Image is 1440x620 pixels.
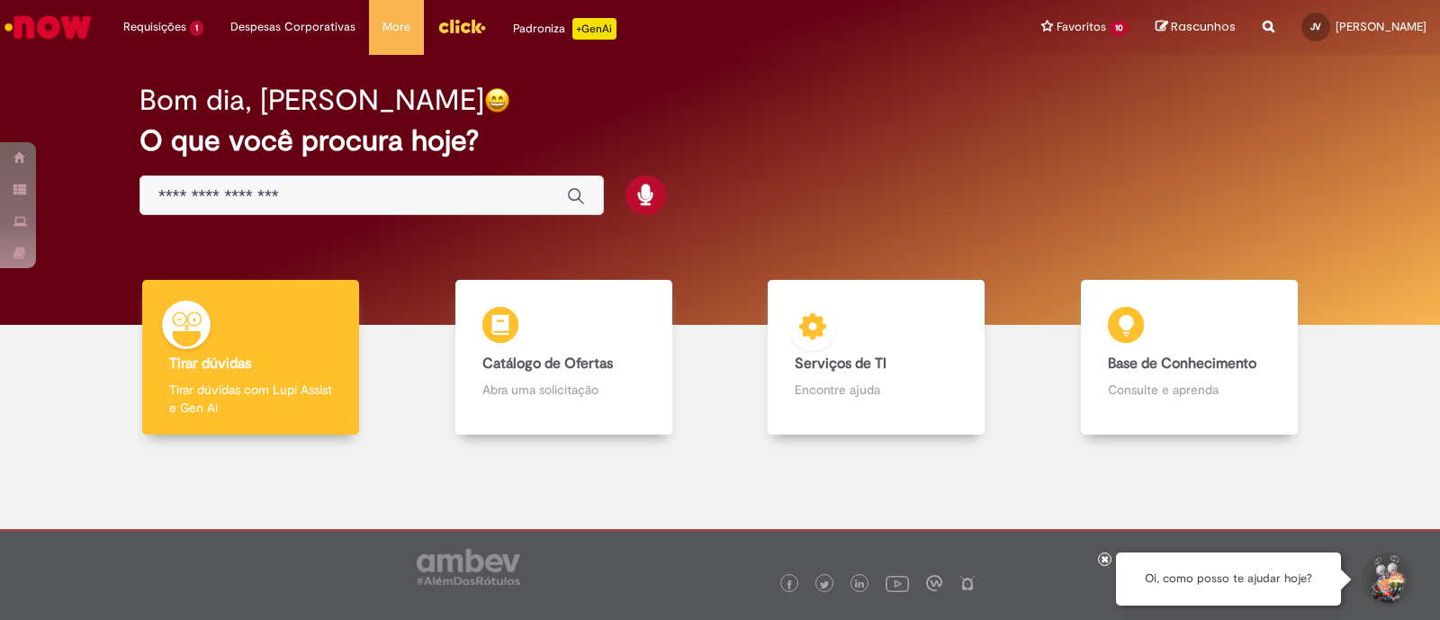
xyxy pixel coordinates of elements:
[1171,18,1236,35] span: Rascunhos
[785,580,794,589] img: logo_footer_facebook.png
[855,580,864,590] img: logo_footer_linkedin.png
[484,87,510,113] img: happy-face.png
[169,381,332,417] p: Tirar dúvidas com Lupi Assist e Gen Ai
[139,125,1300,157] h2: O que você procura hoje?
[572,18,616,40] p: +GenAi
[795,355,886,373] b: Serviços de TI
[1108,381,1271,399] p: Consulte e aprenda
[959,575,976,591] img: logo_footer_naosei.png
[123,18,186,36] span: Requisições
[1359,553,1413,607] button: Iniciar Conversa de Suporte
[1336,19,1426,34] span: [PERSON_NAME]
[408,280,721,436] a: Catálogo de Ofertas Abra uma solicitação
[1057,18,1106,36] span: Favoritos
[513,18,616,40] div: Padroniza
[230,18,355,36] span: Despesas Corporativas
[1033,280,1346,436] a: Base de Conhecimento Consulte e aprenda
[886,571,909,595] img: logo_footer_youtube.png
[2,9,94,45] img: ServiceNow
[1310,21,1321,32] span: JV
[1156,19,1236,36] a: Rascunhos
[1108,355,1256,373] b: Base de Conhecimento
[482,355,613,373] b: Catálogo de Ofertas
[94,280,408,436] a: Tirar dúvidas Tirar dúvidas com Lupi Assist e Gen Ai
[139,85,484,116] h2: Bom dia, [PERSON_NAME]
[417,549,520,585] img: logo_footer_ambev_rotulo_gray.png
[795,381,958,399] p: Encontre ajuda
[482,381,645,399] p: Abra uma solicitação
[169,355,251,373] b: Tirar dúvidas
[1116,553,1341,606] div: Oi, como posso te ajudar hoje?
[926,575,942,591] img: logo_footer_workplace.png
[820,580,829,589] img: logo_footer_twitter.png
[1110,21,1129,36] span: 10
[190,21,203,36] span: 1
[437,13,486,40] img: click_logo_yellow_360x200.png
[720,280,1033,436] a: Serviços de TI Encontre ajuda
[382,18,410,36] span: More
